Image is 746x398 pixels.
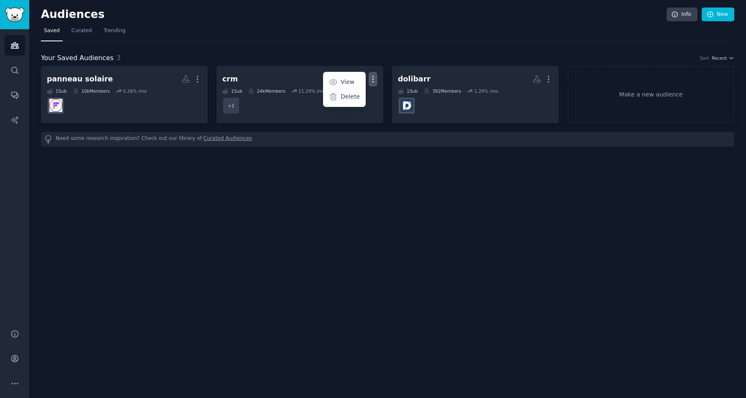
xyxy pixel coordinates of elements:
div: panneau solaire [47,74,113,84]
a: Make a new audience [568,66,734,123]
div: 24k Members [248,88,285,94]
div: 1 Sub [222,88,242,94]
div: 0.28 % /mo [123,88,147,94]
span: Your Saved Audiences [41,53,114,63]
div: crm [222,74,238,84]
a: Saved [41,24,63,41]
span: Curated [71,27,92,35]
a: Trending [101,24,128,41]
span: Trending [104,27,125,35]
div: 1.29 % /mo [474,88,498,94]
img: Dolibarr_ERP_CRM [400,99,413,112]
div: 392 Members [424,88,461,94]
a: panneau solaire1Sub10kMembers0.28% /moFrandroid [41,66,208,123]
a: View [325,74,364,91]
a: Curated Audiences [204,135,252,144]
h2: Audiences [41,8,667,21]
a: Curated [69,24,95,41]
img: Frandroid [49,99,62,112]
div: Sort [700,55,709,61]
div: 1 Sub [47,88,67,94]
span: Recent [712,55,727,61]
button: Recent [712,55,734,61]
a: New [702,8,734,22]
span: Saved [44,27,60,35]
div: 10k Members [73,88,110,94]
div: Need some research inspiration? Check out our library of [41,132,734,147]
p: Delete [341,92,360,101]
a: dolibarr1Sub392Members1.29% /moDolibarr_ERP_CRM [392,66,559,123]
div: 1 Sub [398,88,418,94]
img: GummySearch logo [5,8,24,22]
p: View [341,78,354,86]
span: 3 [117,54,121,62]
a: crmViewDelete1Sub24kMembers11.29% /mo+1 [216,66,383,123]
div: + 1 [222,97,240,114]
div: 11.29 % /mo [298,88,325,94]
div: dolibarr [398,74,430,84]
a: Info [667,8,698,22]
